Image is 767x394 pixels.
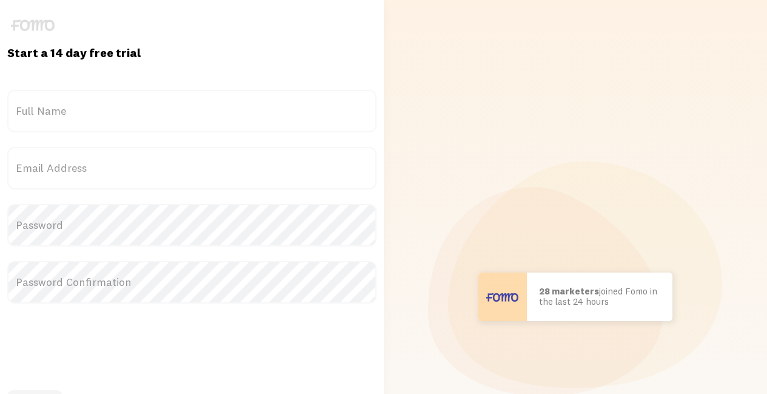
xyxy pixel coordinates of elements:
[539,285,599,297] b: 28 marketers
[11,19,55,31] img: fomo-logo-gray-b99e0e8ada9f9040e2984d0d95b3b12da0074ffd48d1e5cb62ac37fc77b0b268.svg
[7,147,377,189] label: Email Address
[539,287,660,307] p: joined Fomo in the last 24 hours
[7,45,377,61] h1: Start a 14 day free trial
[478,273,527,321] img: User avatar
[7,90,377,132] label: Full Name
[7,261,377,304] label: Password Confirmation
[7,318,192,365] iframe: reCAPTCHA
[7,204,377,246] label: Password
